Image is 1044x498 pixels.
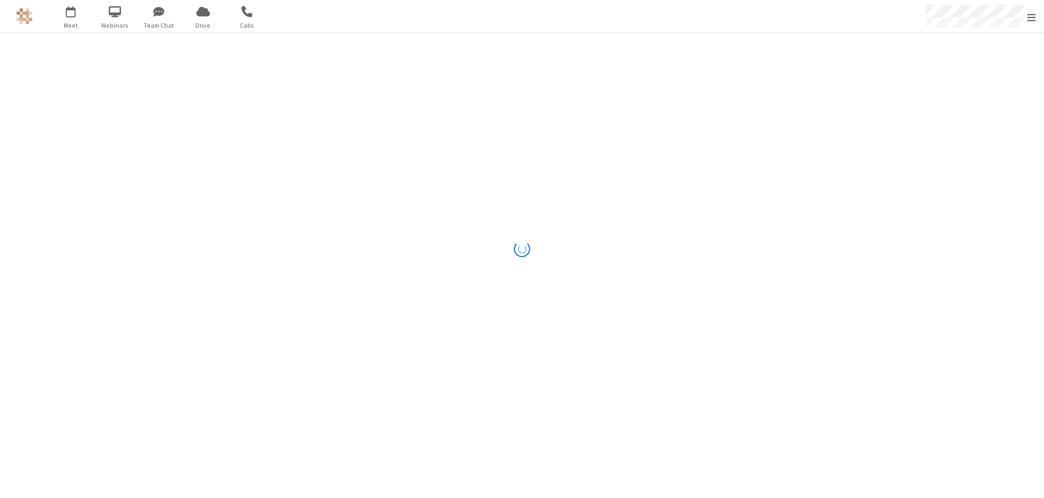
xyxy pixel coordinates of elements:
[51,21,91,30] span: Meet
[139,21,179,30] span: Team Chat
[227,21,268,30] span: Calls
[16,8,33,24] img: QA Selenium DO NOT DELETE OR CHANGE
[95,21,135,30] span: Webinars
[183,21,223,30] span: Drive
